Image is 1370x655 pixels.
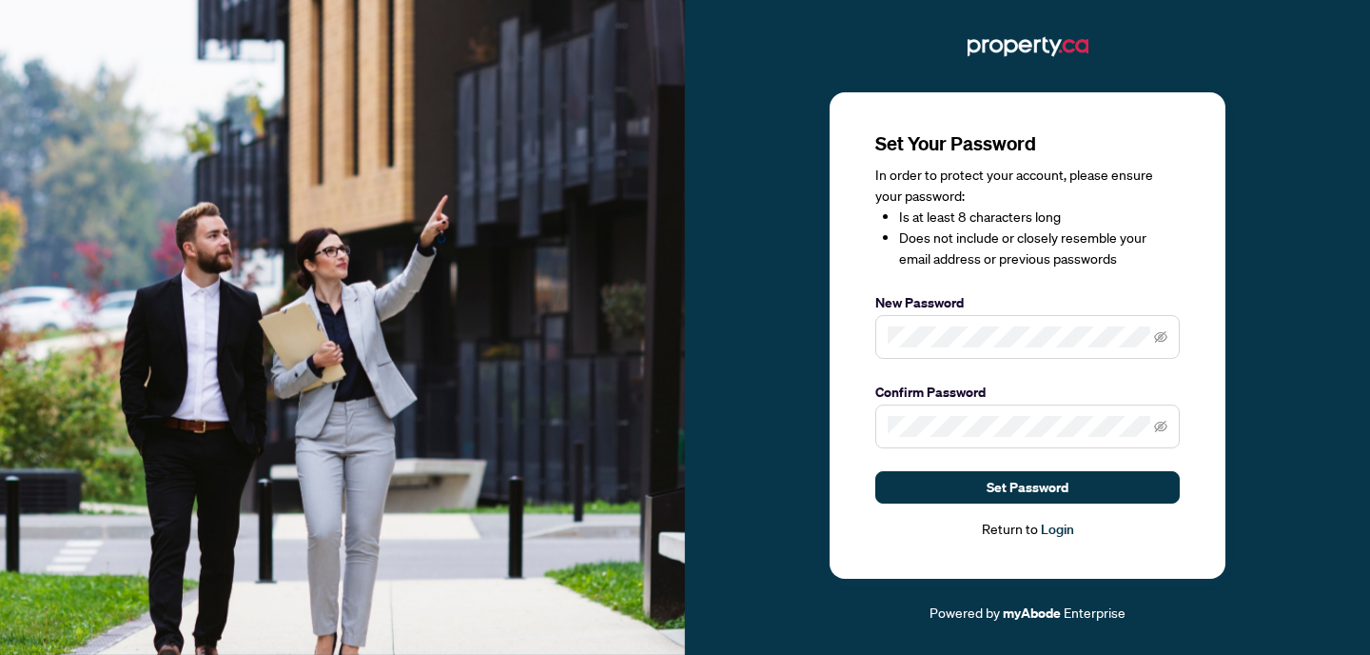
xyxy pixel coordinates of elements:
[875,382,1180,403] label: Confirm Password
[968,31,1088,62] img: ma-logo
[899,207,1180,228] li: Is at least 8 characters long
[875,519,1180,541] div: Return to
[899,228,1180,269] li: Does not include or closely resemble your email address or previous passwords
[987,472,1068,503] span: Set Password
[1041,521,1074,538] a: Login
[1003,603,1061,624] a: myAbode
[875,471,1180,504] button: Set Password
[1154,330,1167,344] span: eye-invisible
[875,165,1180,269] div: In order to protect your account, please ensure your password:
[875,292,1180,313] label: New Password
[1154,420,1167,433] span: eye-invisible
[930,604,1000,621] span: Powered by
[875,130,1180,157] h3: Set Your Password
[1064,604,1125,621] span: Enterprise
